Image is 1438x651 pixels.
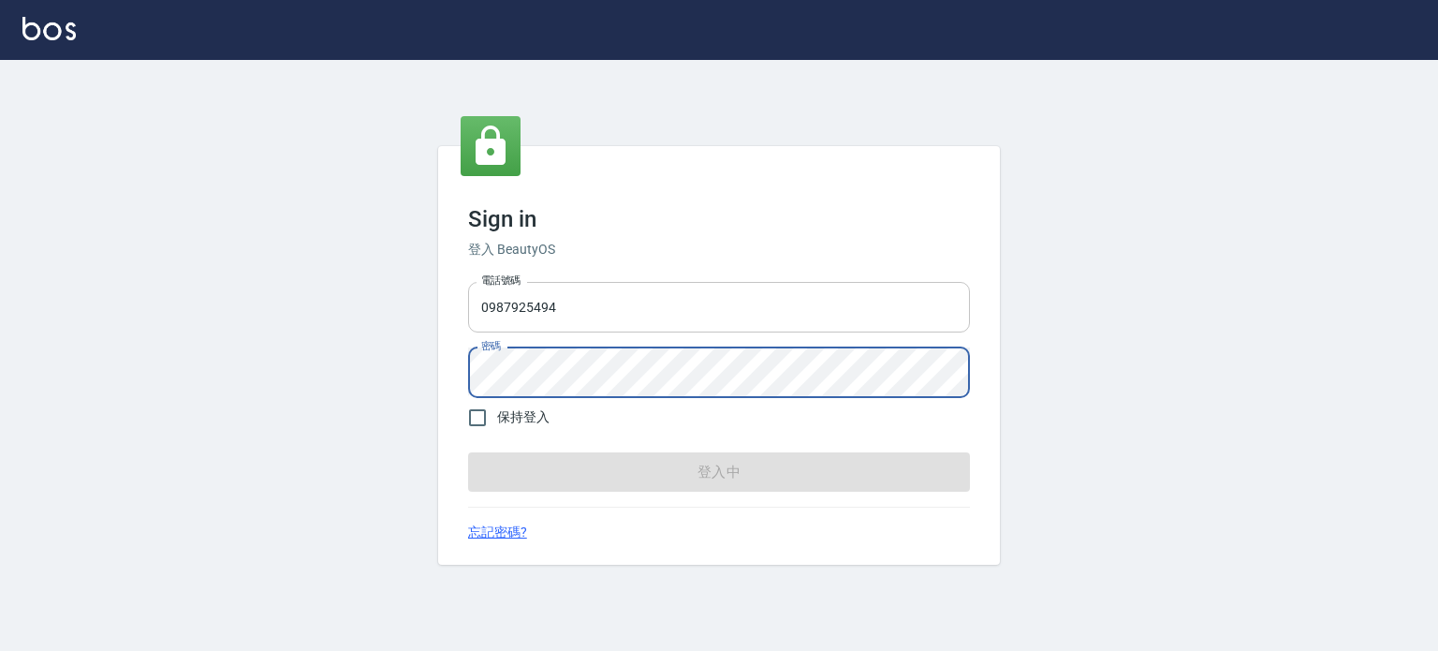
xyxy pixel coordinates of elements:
[481,274,521,288] label: 電話號碼
[468,206,970,232] h3: Sign in
[481,339,501,353] label: 密碼
[22,17,76,40] img: Logo
[468,240,970,259] h6: 登入 BeautyOS
[468,523,527,542] a: 忘記密碼?
[497,407,550,427] span: 保持登入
